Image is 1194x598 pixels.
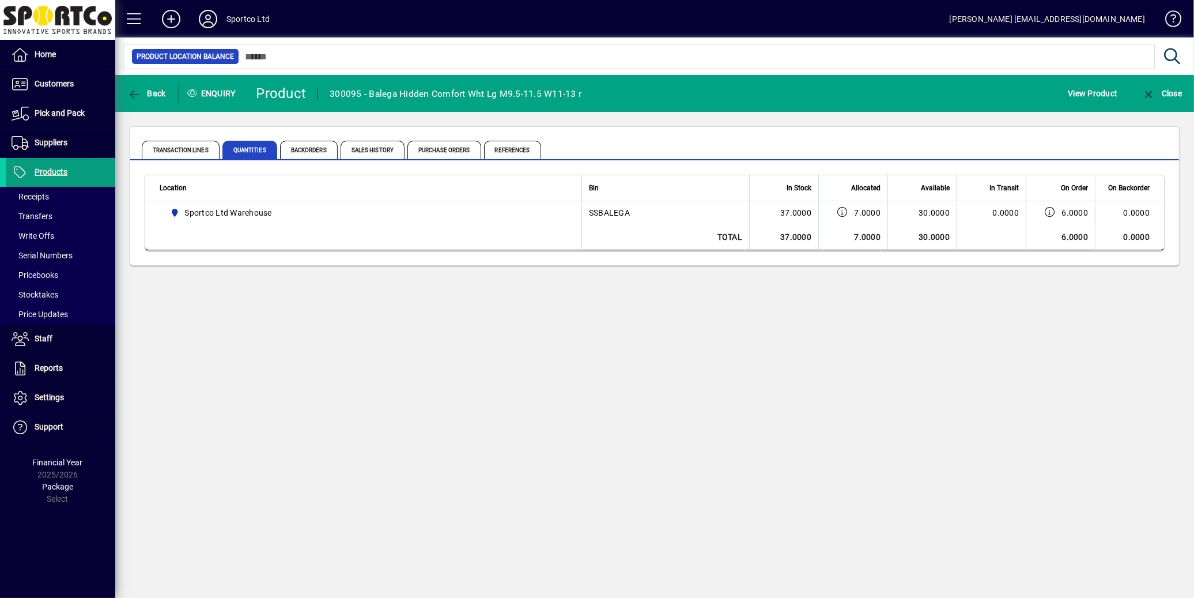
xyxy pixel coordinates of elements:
[1129,83,1194,104] app-page-header-button: Close enquiry
[1068,84,1117,103] span: View Product
[6,206,115,226] a: Transfers
[851,182,881,194] span: Allocated
[787,182,811,194] span: In Stock
[6,129,115,157] a: Suppliers
[993,208,1019,217] span: 0.0000
[341,141,405,159] span: Sales History
[222,141,277,159] span: Quantities
[407,141,481,159] span: Purchase Orders
[1095,224,1164,250] td: 0.0000
[887,201,957,224] td: 30.0000
[1061,182,1088,194] span: On Order
[6,226,115,246] a: Write Offs
[1139,83,1185,104] button: Close
[1157,2,1180,40] a: Knowledge Base
[12,212,52,221] span: Transfers
[124,83,169,104] button: Back
[35,108,85,118] span: Pick and Pack
[256,84,307,103] div: Product
[6,383,115,412] a: Settings
[6,265,115,285] a: Pricebooks
[6,285,115,304] a: Stocktakes
[12,290,58,299] span: Stocktakes
[35,393,64,402] span: Settings
[589,182,599,194] span: Bin
[1062,207,1089,219] span: 6.0000
[12,270,58,280] span: Pricebooks
[35,334,52,343] span: Staff
[6,325,115,353] a: Staff
[749,201,818,224] td: 37.0000
[581,224,749,250] td: Total
[12,251,73,260] span: Serial Numbers
[179,84,248,103] div: Enquiry
[6,40,115,69] a: Home
[35,138,67,147] span: Suppliers
[330,85,581,103] div: 300095 - Balega Hidden Comfort Wht Lg M9.5-11.5 W11-13 r
[115,83,179,104] app-page-header-button: Back
[855,207,881,219] span: 7.0000
[142,141,220,159] span: Transaction Lines
[35,79,74,88] span: Customers
[1026,224,1095,250] td: 6.0000
[6,187,115,206] a: Receipts
[818,224,887,250] td: 7.0000
[921,182,950,194] span: Available
[950,10,1145,28] div: [PERSON_NAME] [EMAIL_ADDRESS][DOMAIN_NAME]
[35,422,63,431] span: Support
[1142,89,1182,98] span: Close
[989,182,1019,194] span: In Transit
[160,182,187,194] span: Location
[185,207,272,219] span: Sportco Ltd Warehouse
[35,50,56,59] span: Home
[42,482,73,491] span: Package
[127,89,166,98] span: Back
[581,201,749,224] td: SSBALEGA
[190,9,226,29] button: Profile
[137,51,234,62] span: Product Location Balance
[35,363,63,373] span: Reports
[6,413,115,442] a: Support
[749,224,818,250] td: 37.0000
[6,70,115,99] a: Customers
[1065,83,1120,104] button: View Product
[484,141,541,159] span: References
[12,192,49,201] span: Receipts
[226,10,270,28] div: Sportco Ltd
[1095,201,1164,224] td: 0.0000
[165,206,569,220] span: Sportco Ltd Warehouse
[6,354,115,383] a: Reports
[6,304,115,324] a: Price Updates
[280,141,338,159] span: Backorders
[12,231,54,240] span: Write Offs
[887,224,957,250] td: 30.0000
[35,167,67,176] span: Products
[1108,182,1150,194] span: On Backorder
[12,310,68,319] span: Price Updates
[153,9,190,29] button: Add
[6,246,115,265] a: Serial Numbers
[6,99,115,128] a: Pick and Pack
[33,458,83,467] span: Financial Year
